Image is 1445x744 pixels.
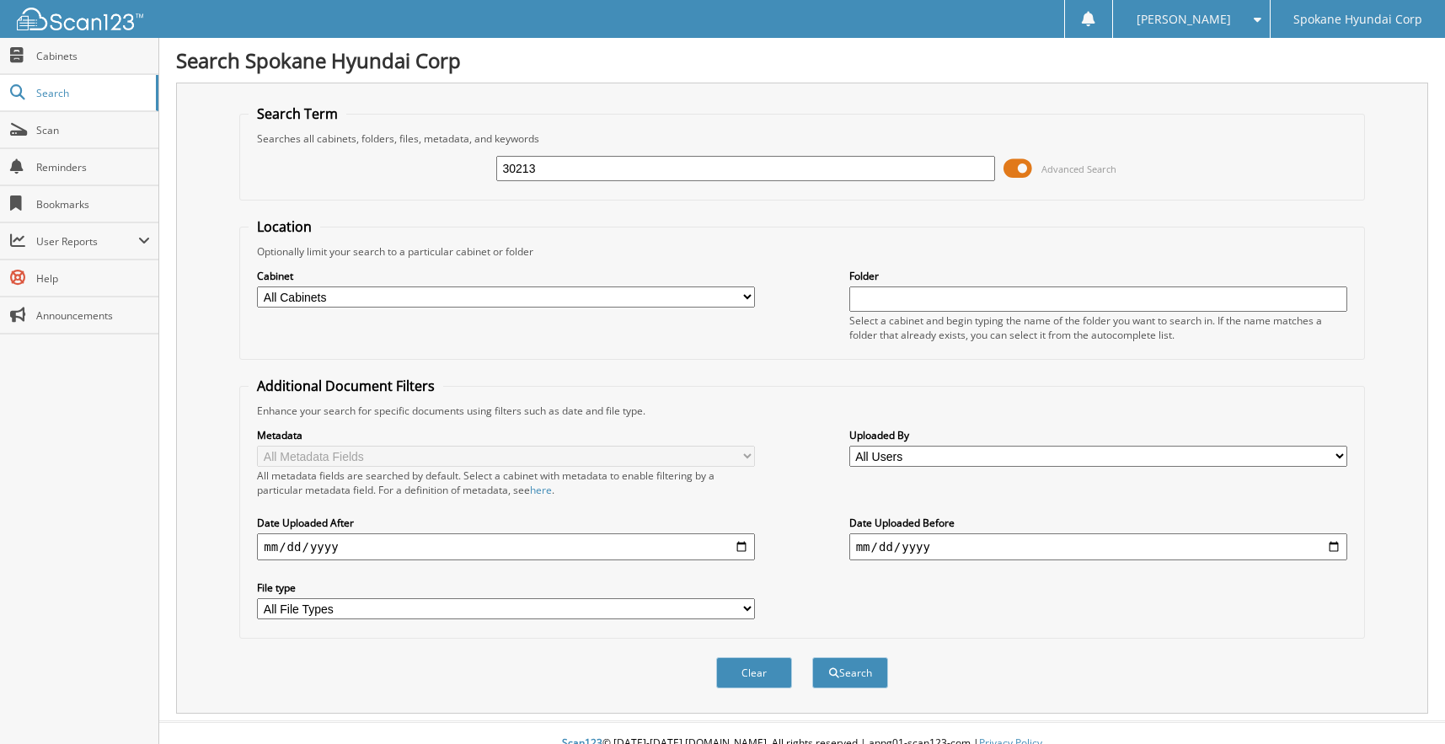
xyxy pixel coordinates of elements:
span: Announcements [36,308,150,323]
label: Folder [849,269,1347,283]
input: start [257,533,755,560]
img: scan123-logo-white.svg [17,8,143,30]
h1: Search Spokane Hyundai Corp [176,46,1428,74]
span: Search [36,86,147,100]
label: Cabinet [257,269,755,283]
label: File type [257,581,755,595]
input: end [849,533,1347,560]
label: Metadata [257,428,755,442]
div: Optionally limit your search to a particular cabinet or folder [249,244,1355,259]
div: Enhance your search for specific documents using filters such as date and file type. [249,404,1355,418]
legend: Location [249,217,320,236]
button: Search [812,657,888,688]
a: here [530,483,552,497]
legend: Additional Document Filters [249,377,443,395]
label: Date Uploaded After [257,516,755,530]
div: Searches all cabinets, folders, files, metadata, and keywords [249,131,1355,146]
div: Select a cabinet and begin typing the name of the folder you want to search in. If the name match... [849,313,1347,342]
span: Reminders [36,160,150,174]
span: Help [36,271,150,286]
span: Cabinets [36,49,150,63]
button: Clear [716,657,792,688]
span: [PERSON_NAME] [1137,14,1231,24]
span: Scan [36,123,150,137]
legend: Search Term [249,104,346,123]
div: All metadata fields are searched by default. Select a cabinet with metadata to enable filtering b... [257,468,755,497]
span: User Reports [36,234,138,249]
span: Spokane Hyundai Corp [1293,14,1422,24]
label: Uploaded By [849,428,1347,442]
iframe: Chat Widget [1361,663,1445,744]
label: Date Uploaded Before [849,516,1347,530]
span: Advanced Search [1041,163,1116,175]
span: Bookmarks [36,197,150,211]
